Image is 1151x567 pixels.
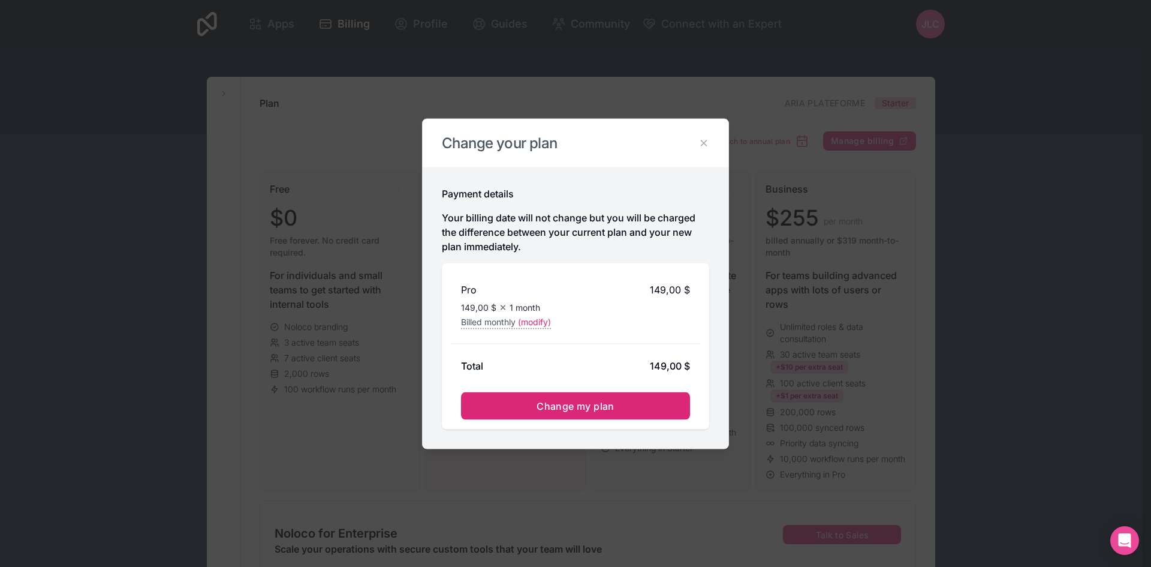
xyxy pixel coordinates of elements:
span: 1 month [510,301,540,313]
span: Change my plan [537,400,614,412]
h2: Change your plan [442,133,709,152]
button: Billed monthly(modify) [461,316,551,329]
span: Billed monthly [461,316,516,328]
button: Change my plan [461,392,690,419]
h2: Payment details [442,186,514,200]
div: 149,00 $ [650,358,690,373]
p: Your billing date will not change but you will be charged the difference between your current pla... [442,210,709,253]
h2: Total [461,358,483,373]
span: (modify) [518,316,551,328]
span: 149,00 $ [650,282,690,296]
span: 149,00 $ [461,301,496,313]
h2: Pro [461,282,477,296]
